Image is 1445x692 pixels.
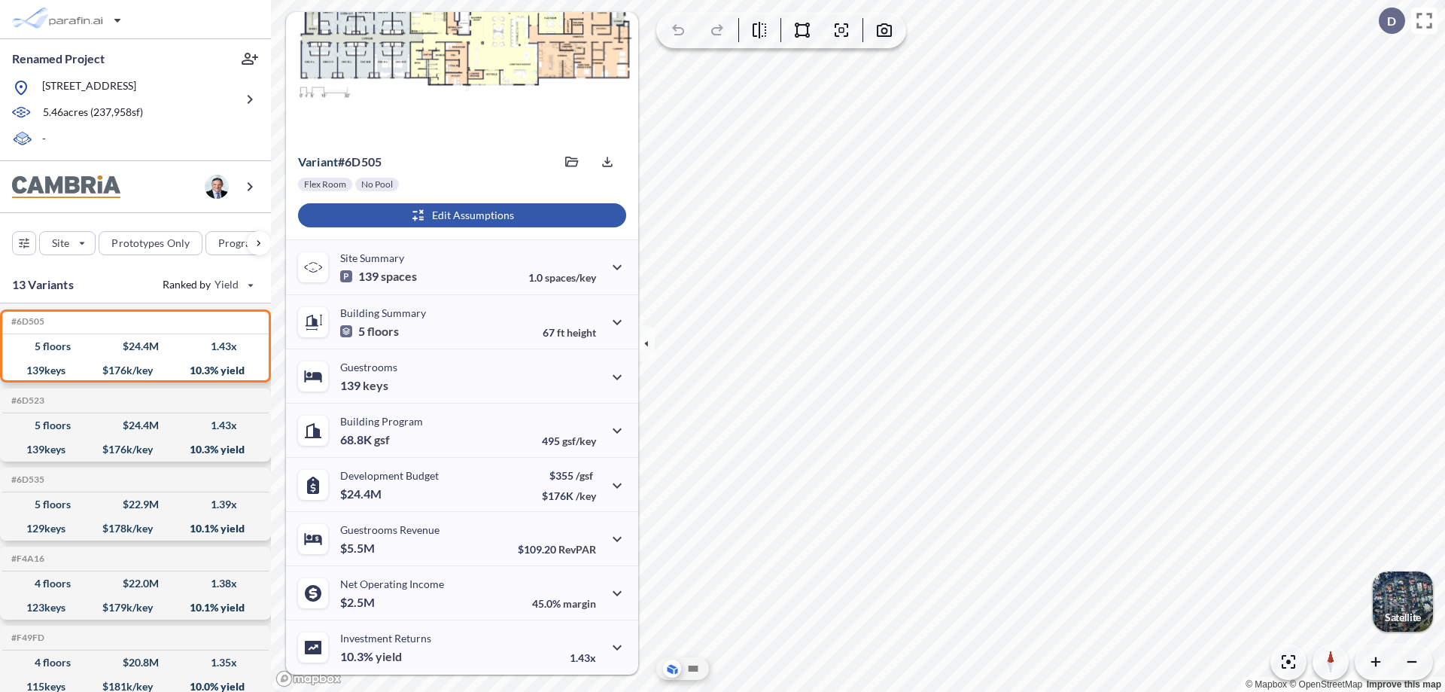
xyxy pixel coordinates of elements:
[367,324,399,339] span: floors
[576,469,593,482] span: /gsf
[340,523,440,536] p: Guestrooms Revenue
[205,231,287,255] button: Program
[340,432,390,447] p: 68.8K
[1385,611,1421,623] p: Satellite
[374,432,390,447] span: gsf
[111,236,190,251] p: Prototypes Only
[340,649,402,664] p: 10.3%
[340,361,397,373] p: Guestrooms
[340,324,399,339] p: 5
[8,633,44,643] h5: Click to copy the code
[340,632,431,645] p: Investment Returns
[218,236,260,251] p: Program
[298,154,382,169] p: # 6d505
[340,541,377,556] p: $5.5M
[8,316,44,327] h5: Click to copy the code
[361,178,393,191] p: No Pool
[1246,679,1287,690] a: Mapbox
[542,469,596,482] p: $355
[99,231,202,255] button: Prototypes Only
[542,434,596,447] p: 495
[214,277,239,292] span: Yield
[340,595,377,610] p: $2.5M
[340,378,388,393] p: 139
[542,489,596,502] p: $176K
[518,543,596,556] p: $109.20
[557,326,564,339] span: ft
[1367,679,1441,690] a: Improve this map
[42,78,136,97] p: [STREET_ADDRESS]
[8,395,44,406] h5: Click to copy the code
[543,326,596,339] p: 67
[340,415,423,428] p: Building Program
[570,651,596,664] p: 1.43x
[304,178,346,191] p: Flex Room
[12,276,74,294] p: 13 Variants
[340,269,417,284] p: 139
[545,271,596,284] span: spaces/key
[1289,679,1362,690] a: OpenStreetMap
[340,469,439,482] p: Development Budget
[8,474,44,485] h5: Click to copy the code
[8,553,44,564] h5: Click to copy the code
[205,175,229,199] img: user logo
[12,50,105,67] p: Renamed Project
[567,326,596,339] span: height
[42,131,46,148] p: -
[381,269,417,284] span: spaces
[376,649,402,664] span: yield
[340,486,384,501] p: $24.4M
[576,489,596,502] span: /key
[663,660,681,678] button: Aerial View
[298,203,626,227] button: Edit Assumptions
[558,543,596,556] span: RevPAR
[1387,14,1396,28] p: D
[340,578,444,590] p: Net Operating Income
[1373,572,1433,632] button: Switcher ImageSatellite
[363,378,388,393] span: keys
[340,306,426,319] p: Building Summary
[12,175,120,199] img: BrandImage
[52,236,69,251] p: Site
[151,273,263,297] button: Ranked by Yield
[562,434,596,447] span: gsf/key
[298,154,338,169] span: Variant
[684,660,702,678] button: Site Plan
[1373,572,1433,632] img: Switcher Image
[563,597,596,610] span: margin
[528,271,596,284] p: 1.0
[340,251,404,264] p: Site Summary
[39,231,96,255] button: Site
[275,670,342,687] a: Mapbox homepage
[532,597,596,610] p: 45.0%
[43,105,143,121] p: 5.46 acres ( 237,958 sf)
